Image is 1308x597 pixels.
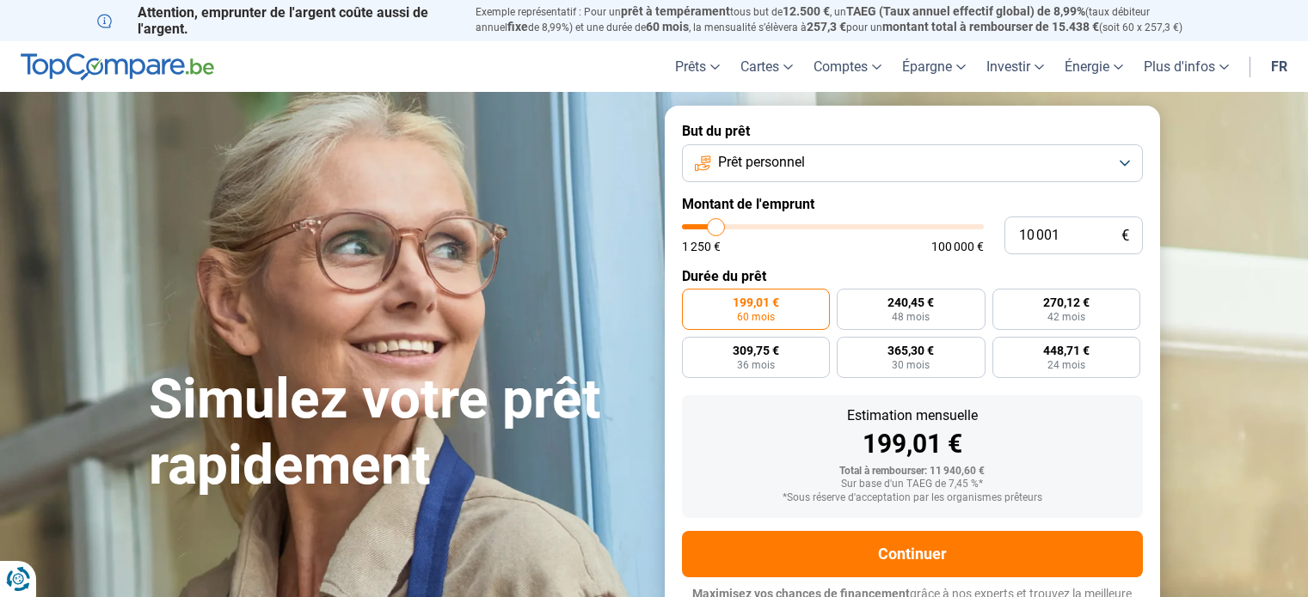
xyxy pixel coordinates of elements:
[976,41,1054,92] a: Investir
[892,312,930,322] span: 48 mois
[682,531,1143,577] button: Continuer
[737,360,775,370] span: 36 mois
[696,466,1129,478] div: Total à rembourser: 11 940,60 €
[733,344,779,356] span: 309,75 €
[682,144,1143,182] button: Prêt personnel
[783,4,830,18] span: 12.500 €
[682,268,1143,284] label: Durée du prêt
[665,41,730,92] a: Prêts
[931,241,984,253] span: 100 000 €
[846,4,1085,18] span: TAEG (Taux annuel effectif global) de 8,99%
[682,123,1143,139] label: But du prêt
[730,41,803,92] a: Cartes
[21,53,214,81] img: TopCompare
[696,431,1129,457] div: 199,01 €
[733,296,779,308] span: 199,01 €
[1043,344,1090,356] span: 448,71 €
[803,41,892,92] a: Comptes
[718,153,805,172] span: Prêt personnel
[1121,228,1129,243] span: €
[696,409,1129,423] div: Estimation mensuelle
[696,492,1129,504] div: *Sous réserve d'acceptation par les organismes prêteurs
[507,20,528,34] span: fixe
[97,4,455,37] p: Attention, emprunter de l'argent coûte aussi de l'argent.
[682,241,721,253] span: 1 250 €
[892,360,930,370] span: 30 mois
[1043,296,1090,308] span: 270,12 €
[1047,312,1085,322] span: 42 mois
[1047,360,1085,370] span: 24 mois
[892,41,976,92] a: Épargne
[882,20,1099,34] span: montant total à rembourser de 15.438 €
[807,20,846,34] span: 257,3 €
[646,20,689,34] span: 60 mois
[737,312,775,322] span: 60 mois
[1133,41,1239,92] a: Plus d'infos
[149,367,644,499] h1: Simulez votre prêt rapidement
[1261,41,1298,92] a: fr
[621,4,730,18] span: prêt à tempérament
[1054,41,1133,92] a: Énergie
[887,296,934,308] span: 240,45 €
[696,478,1129,490] div: Sur base d'un TAEG de 7,45 %*
[682,196,1143,212] label: Montant de l'emprunt
[887,344,934,356] span: 365,30 €
[476,4,1212,35] p: Exemple représentatif : Pour un tous but de , un (taux débiteur annuel de 8,99%) et une durée de ...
